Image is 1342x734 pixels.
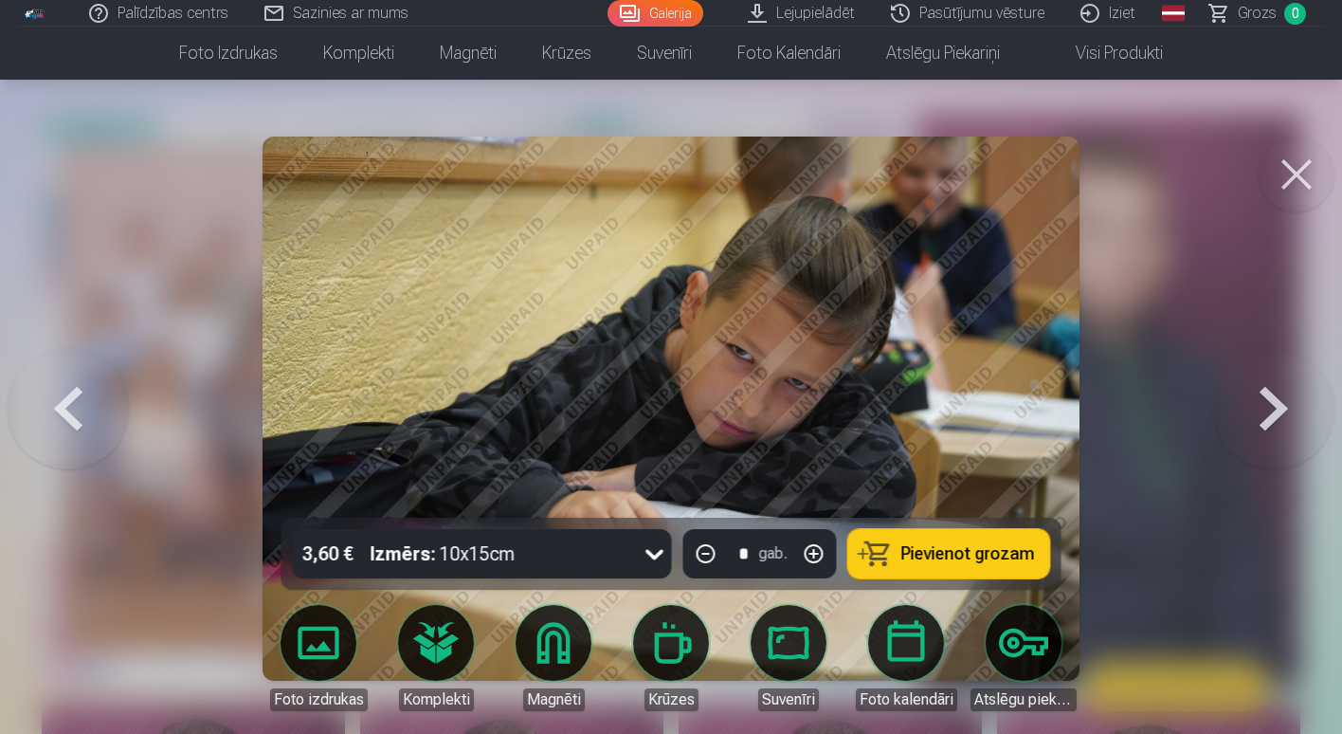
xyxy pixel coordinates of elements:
[644,688,698,711] div: Krūzes
[293,529,363,578] div: 3,60 €
[853,605,959,711] a: Foto kalendāri
[715,27,863,80] a: Foto kalendāri
[758,688,819,711] div: Suvenīri
[1284,3,1306,25] span: 0
[848,529,1050,578] button: Pievienot grozam
[371,529,516,578] div: 10x15cm
[417,27,519,80] a: Magnēti
[500,605,607,711] a: Magnēti
[1238,2,1277,25] span: Grozs
[614,27,715,80] a: Suvenīri
[759,542,788,565] div: gab.
[970,688,1077,711] div: Atslēgu piekariņi
[863,27,1023,80] a: Atslēgu piekariņi
[1023,27,1186,80] a: Visi produkti
[265,605,372,711] a: Foto izdrukas
[371,541,436,567] strong: Izmērs :
[25,8,45,19] img: /fa1
[901,545,1035,562] span: Pievienot grozam
[383,605,489,711] a: Komplekti
[970,605,1077,711] a: Atslēgu piekariņi
[156,27,300,80] a: Foto izdrukas
[519,27,614,80] a: Krūzes
[300,27,417,80] a: Komplekti
[399,688,474,711] div: Komplekti
[856,688,957,711] div: Foto kalendāri
[523,688,585,711] div: Magnēti
[270,688,368,711] div: Foto izdrukas
[618,605,724,711] a: Krūzes
[735,605,842,711] a: Suvenīri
